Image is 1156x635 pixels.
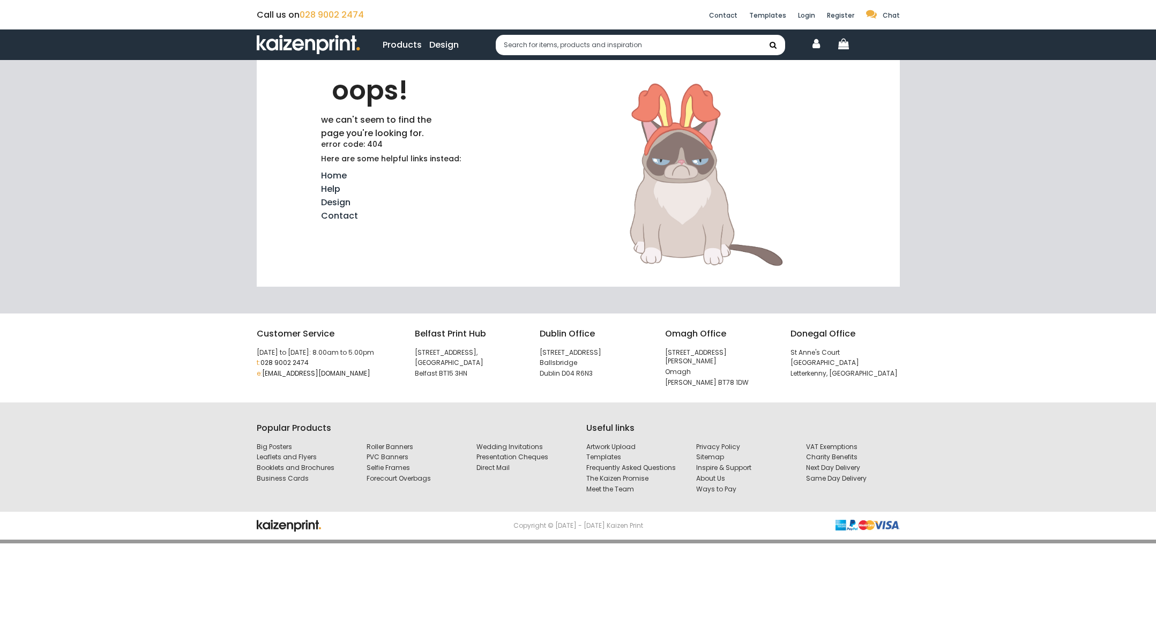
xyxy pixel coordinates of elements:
a: Design [429,38,459,51]
a: Big Posters [257,443,350,452]
a: Privacy Policy [696,443,790,452]
a: Help [321,183,340,195]
a: Next Day Delivery [806,464,900,473]
a: Sitemap [696,453,790,462]
a: The Kaizen Promise [586,474,680,483]
a: Selfie Frames [367,464,460,473]
span: Chat [883,11,900,20]
a: 028 9002 2474 [300,9,364,21]
a: Home [321,169,347,182]
a: Login [798,11,815,20]
p: Ballsbridge [540,358,649,368]
a: Frequently Asked Questions [586,464,680,473]
a: Templates [749,11,786,20]
a: Meet the Team [586,485,680,494]
p: Belfast BT15 3HN [415,369,524,378]
a: Charity Benefits [806,453,900,462]
a: [EMAIL_ADDRESS][DOMAIN_NAME] [262,369,370,378]
a: Direct Mail [476,464,570,473]
img: Kaizen Print - We print for businesses who want results! [257,35,360,55]
a: Roller Banners [367,443,460,452]
div: Call us on [257,8,460,21]
a: Same Day Delivery [806,474,900,483]
a: Inspire & Support [696,464,790,473]
a: Artwork Upload [586,443,680,452]
h1: oops! [321,68,419,113]
strong: Popular Products [257,421,331,435]
a: Wedding Invitations [476,443,570,452]
a: Register [827,11,854,20]
img: kaizen print [257,520,321,532]
strong: Customer Service [257,327,399,340]
p: Dublin D04 R6N3 [540,369,649,378]
img: Kaizen Print - Booklets, Brochures & Banners [836,520,900,531]
p: [DATE] to [DATE]: 8.00am to 5.00pm [257,348,399,357]
p: Omagh [665,368,774,377]
a: Booklets and Brochures [257,464,350,473]
a: PVC Banners [367,453,460,462]
strong: Dublin Office [540,327,649,340]
strong: Donegal Office [790,327,900,340]
a: About Us [696,474,790,483]
p: [STREET_ADDRESS] [540,348,649,357]
a: Business Cards [257,474,350,483]
p: St Anne's Court [790,348,900,357]
a: Templates [586,453,680,462]
span: e: [257,369,262,378]
p: Here are some helpful links instead: [321,154,570,163]
p: error code: 404 [321,140,570,149]
a: Kaizen Print - We print for businesses who want results! [257,29,360,60]
a: Leaflets and Flyers [257,453,350,462]
p: Letterkenny, [GEOGRAPHIC_DATA] [790,369,900,378]
strong: Useful links [586,421,635,435]
p: [GEOGRAPHIC_DATA] [790,358,900,368]
span: t: [257,358,260,367]
a: Chat [866,11,900,20]
a: Design [321,196,350,208]
a: Forecourt Overbags [367,474,460,483]
a: Contact [321,210,358,222]
a: 028 9002 2474 [260,358,309,367]
a: Ways to Pay [696,485,790,494]
div: we can't seem to find the page you're looking for. [321,113,570,140]
a: VAT Exemptions [806,443,900,452]
img: 404 not found [586,68,792,273]
a: Contact [709,11,737,20]
a: Presentation Cheques [476,453,570,462]
p: Copyright © [DATE] - [DATE] Kaizen Print [476,520,680,532]
a: Products [383,38,422,51]
strong: Belfast Print Hub [415,327,524,340]
p: [PERSON_NAME] BT78 1DW [665,378,774,387]
p: [STREET_ADDRESS][PERSON_NAME] [665,348,774,367]
p: [GEOGRAPHIC_DATA] [415,358,524,368]
p: [STREET_ADDRESS], [415,348,524,357]
strong: Omagh Office [665,327,774,340]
